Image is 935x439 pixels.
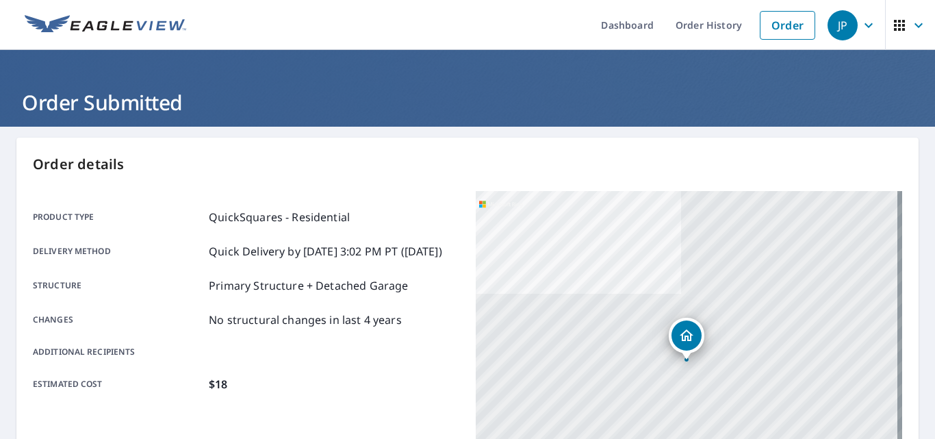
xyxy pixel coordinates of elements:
[33,277,203,294] p: Structure
[209,312,402,328] p: No structural changes in last 4 years
[209,243,442,260] p: Quick Delivery by [DATE] 3:02 PM PT ([DATE])
[669,318,704,360] div: Dropped pin, building 1, Residential property, 6464 Holt Rd Nashville, TN 37211
[209,209,350,225] p: QuickSquares - Residential
[33,243,203,260] p: Delivery method
[25,15,186,36] img: EV Logo
[33,209,203,225] p: Product type
[209,376,227,392] p: $18
[16,88,919,116] h1: Order Submitted
[33,376,203,392] p: Estimated cost
[828,10,858,40] div: JP
[33,312,203,328] p: Changes
[33,346,203,358] p: Additional recipients
[209,277,408,294] p: Primary Structure + Detached Garage
[760,11,815,40] a: Order
[33,154,902,175] p: Order details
